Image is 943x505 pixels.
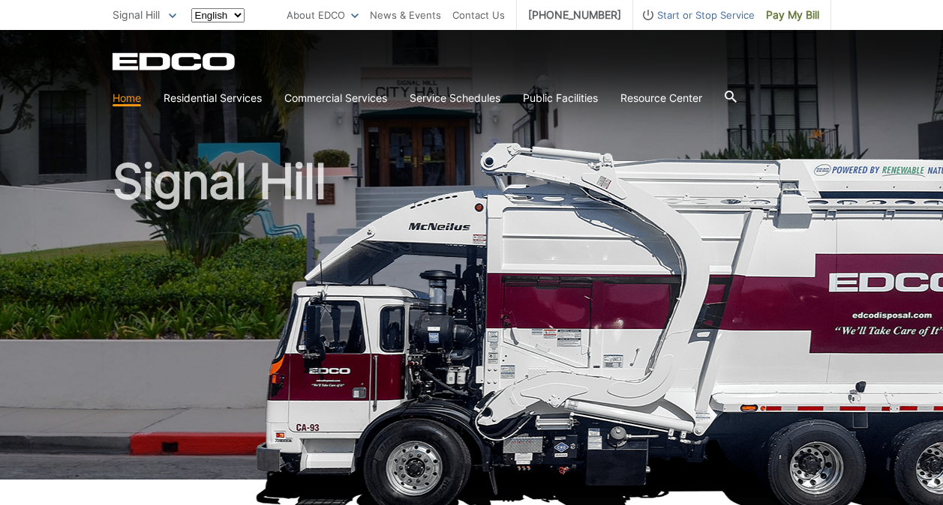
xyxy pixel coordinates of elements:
span: Pay My Bill [766,7,819,23]
select: Select a language [191,8,245,22]
a: Commercial Services [284,90,387,106]
a: Resource Center [620,90,702,106]
a: EDCD logo. Return to the homepage. [113,52,237,70]
span: Signal Hill [113,8,160,21]
a: Public Facilities [523,90,598,106]
h1: Signal Hill [113,157,831,486]
a: News & Events [370,7,441,23]
a: Service Schedules [410,90,500,106]
a: About EDCO [287,7,359,23]
a: Home [113,90,141,106]
a: Residential Services [164,90,262,106]
a: Contact Us [452,7,505,23]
